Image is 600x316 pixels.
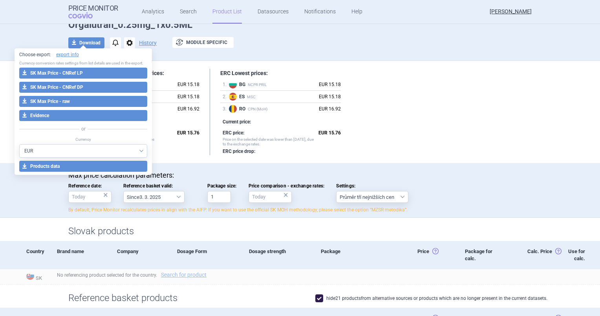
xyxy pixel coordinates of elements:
[56,51,79,58] a: export info
[315,241,387,269] div: Package
[51,241,111,269] div: Brand name
[68,183,112,189] span: Reference date:
[319,105,341,113] div: EUR 16.92
[79,125,88,133] span: or
[239,94,246,99] strong: ES
[243,241,315,269] div: Dosage strength
[57,272,210,278] span: No referencing product selected for the country.
[19,61,148,66] p: Currency conversion rates settings from list details are used in the export.
[223,149,255,154] strong: ERC price drop:
[68,4,118,19] a: Price MonitorCOGVIO
[68,292,532,304] h1: Reference basket products
[123,191,185,203] select: Reference basket valid:
[68,19,532,31] h1: Orgalutran_0.25mg_1x0.5ML
[229,81,237,88] img: Bulgaria
[19,110,148,121] button: Evidence
[387,241,459,269] div: Price
[239,82,315,87] span: NCPR PRIL
[220,70,341,77] h1: ERC Lowest prices:
[223,105,229,113] span: 3 .
[562,241,589,269] div: Use for calc.
[177,81,199,88] div: EUR 15.18
[249,183,325,189] span: Price comparison - exchange rates:
[177,130,199,136] strong: EUR 15.76
[336,183,408,189] span: Settings:
[459,241,501,269] div: Package for calc.
[171,241,243,269] div: Dosage Form
[103,191,108,199] div: ×
[229,93,237,101] img: Spain
[172,37,234,48] button: Module specific
[207,191,231,203] input: Package size:
[68,37,104,48] button: Download
[19,161,148,172] button: Products data
[68,171,532,180] p: Max price calculation parameters:
[123,183,196,189] span: Reference basket valid:
[68,12,104,18] span: COGVIO
[20,271,51,283] span: SK
[68,191,112,203] input: Reference date:×
[20,241,51,269] div: Country
[177,105,199,113] div: EUR 16.92
[319,93,341,101] div: EUR 15.18
[68,226,532,237] h1: Slovak products
[239,107,315,112] span: CPN (MoH)
[284,191,288,199] div: ×
[19,96,148,107] button: SK Max Price - raw
[239,94,315,99] span: MSC
[501,241,562,269] div: Calc. Price
[315,294,547,302] label: hide 21 products from alternative sources or products which are no longer present in the current ...
[249,191,292,203] input: Price comparison - exchange rates:×
[223,93,229,101] span: 2 .
[223,81,229,88] span: 1 .
[223,119,251,125] strong: Current price:
[223,130,244,136] strong: ERC price:
[229,105,237,113] img: Romania
[19,51,148,58] p: Choose export:
[239,82,247,87] strong: BG
[19,137,148,142] p: Currency
[68,207,532,213] p: By default, Price Monitor recalculates prices in align with the AIFP. If you want to use the offi...
[19,82,148,93] button: SK Max Price - CNRef DP
[318,130,341,136] strong: EUR 15.76
[239,106,247,112] strong: RO
[223,137,315,147] small: Price on the selected date was lower than [DATE], due to the exchange rates.
[207,183,237,189] span: Package size:
[68,4,118,12] strong: Price Monitor
[319,81,341,88] div: EUR 15.18
[161,272,207,277] a: Search for product
[19,68,148,79] button: SK Max Price - CNRef LP
[111,241,171,269] div: Company
[177,93,199,101] div: EUR 15.18
[26,272,34,280] img: Slovakia
[336,191,408,203] select: Settings:
[139,40,157,46] button: History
